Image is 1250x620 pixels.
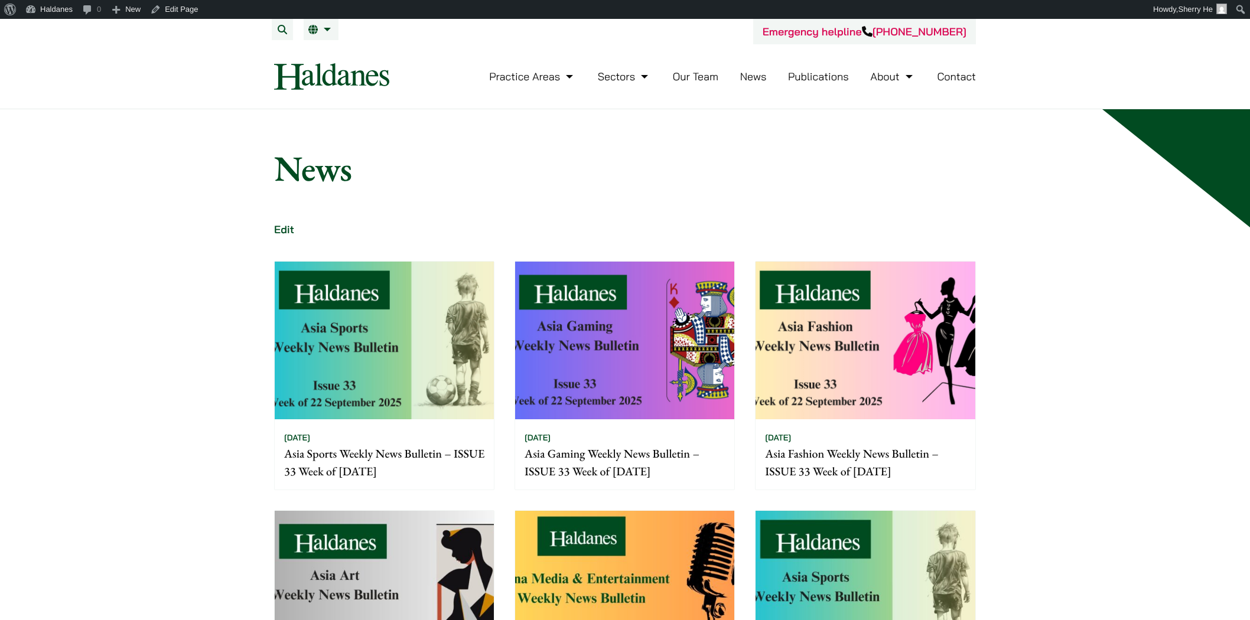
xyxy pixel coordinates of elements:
a: News [740,70,767,83]
button: Search [272,19,293,40]
p: Asia Fashion Weekly News Bulletin – ISSUE 33 Week of [DATE] [765,445,965,480]
a: [DATE] Asia Sports Weekly News Bulletin – ISSUE 33 Week of [DATE] [274,261,494,490]
a: Edit [274,223,294,236]
h1: News [274,147,976,190]
a: Emergency helpline[PHONE_NUMBER] [763,25,966,38]
p: Asia Gaming Weekly News Bulletin – ISSUE 33 Week of [DATE] [525,445,725,480]
a: [DATE] Asia Fashion Weekly News Bulletin – ISSUE 33 Week of [DATE] [755,261,975,490]
a: Practice Areas [489,70,576,83]
time: [DATE] [525,432,551,443]
span: Sherry He [1178,5,1213,14]
a: Publications [788,70,849,83]
a: Sectors [598,70,651,83]
a: [DATE] Asia Gaming Weekly News Bulletin – ISSUE 33 Week of [DATE] [515,261,735,490]
a: Our Team [673,70,718,83]
time: [DATE] [284,432,310,443]
a: EN [308,25,334,34]
img: Logo of Haldanes [274,63,389,90]
p: Asia Sports Weekly News Bulletin – ISSUE 33 Week of [DATE] [284,445,484,480]
a: About [870,70,915,83]
time: [DATE] [765,432,791,443]
a: Contact [937,70,976,83]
